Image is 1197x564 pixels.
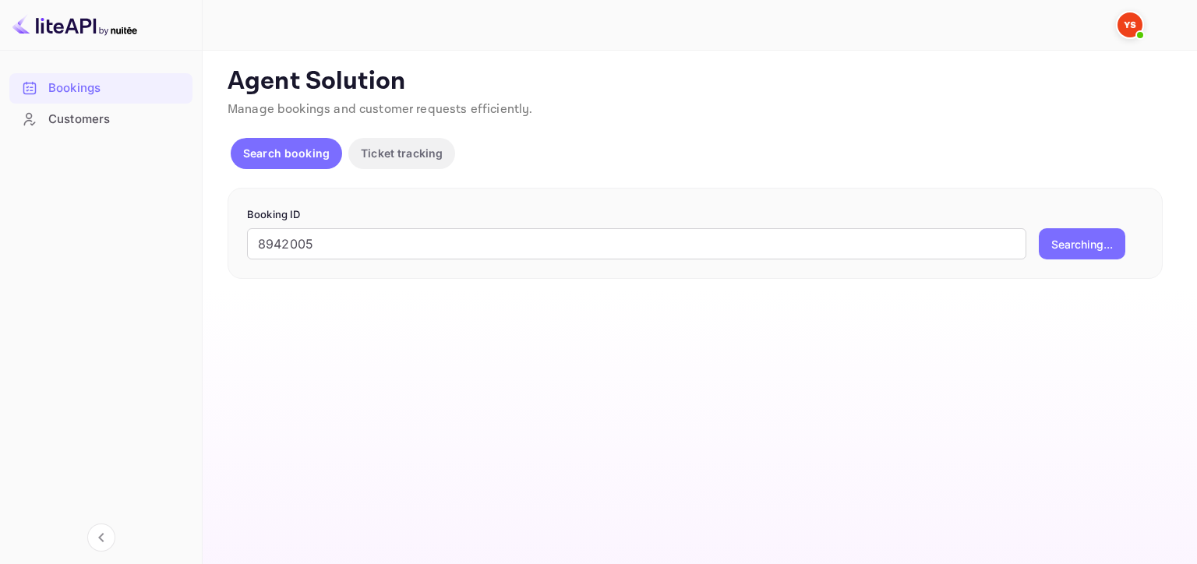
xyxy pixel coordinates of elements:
[9,73,192,104] div: Bookings
[228,101,533,118] span: Manage bookings and customer requests efficiently.
[1118,12,1142,37] img: Yandex Support
[9,104,192,133] a: Customers
[247,207,1143,223] p: Booking ID
[247,228,1026,259] input: Enter Booking ID (e.g., 63782194)
[1039,228,1125,259] button: Searching...
[48,111,185,129] div: Customers
[48,79,185,97] div: Bookings
[361,145,443,161] p: Ticket tracking
[9,73,192,102] a: Bookings
[228,66,1169,97] p: Agent Solution
[243,145,330,161] p: Search booking
[9,104,192,135] div: Customers
[87,523,115,552] button: Collapse navigation
[12,12,137,37] img: LiteAPI logo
